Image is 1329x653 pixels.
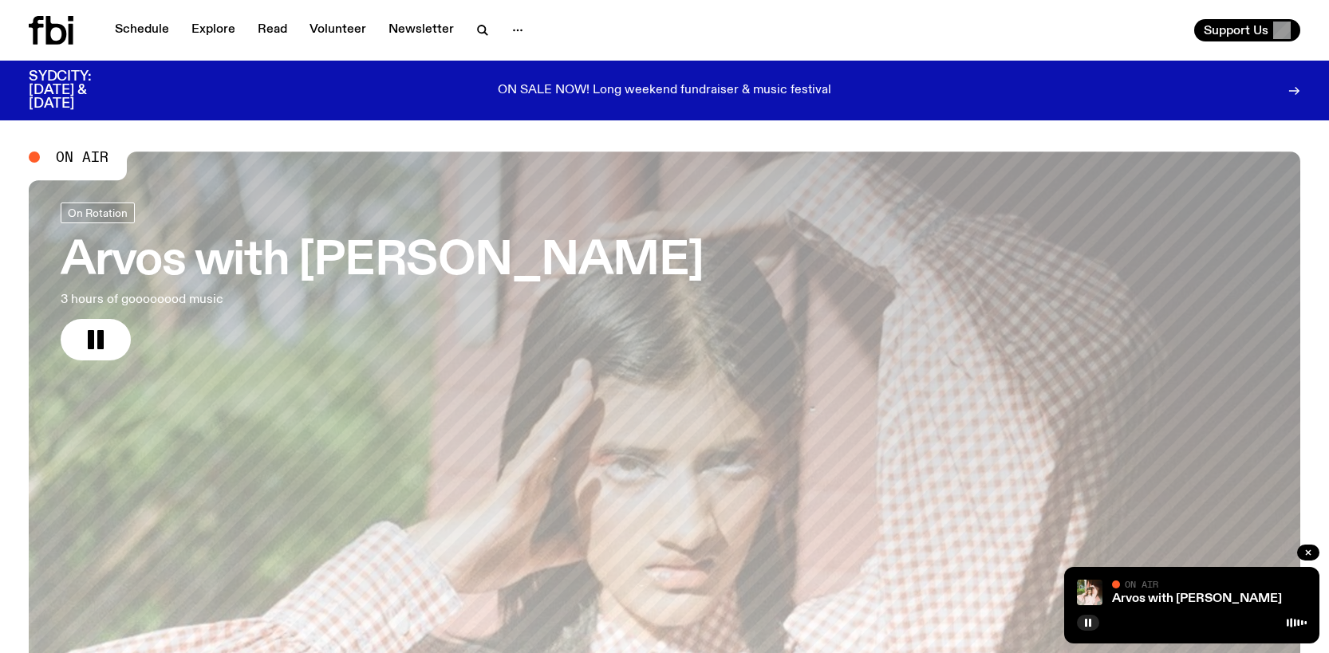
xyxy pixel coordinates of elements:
img: Maleeka stands outside on a balcony. She is looking at the camera with a serious expression, and ... [1077,580,1102,605]
a: Newsletter [379,19,463,41]
h3: Arvos with [PERSON_NAME] [61,239,704,284]
span: On Rotation [68,207,128,218]
a: Read [248,19,297,41]
button: Support Us [1194,19,1300,41]
p: 3 hours of goooooood music [61,290,469,309]
p: ON SALE NOW! Long weekend fundraiser & music festival [498,84,831,98]
span: On Air [56,150,108,164]
a: Schedule [105,19,179,41]
a: Arvos with [PERSON_NAME] [1112,592,1282,605]
span: Support Us [1204,23,1268,37]
h3: SYDCITY: [DATE] & [DATE] [29,70,131,111]
a: Volunteer [300,19,376,41]
span: On Air [1125,579,1158,589]
a: Explore [182,19,245,41]
a: On Rotation [61,203,135,223]
a: Arvos with [PERSON_NAME]3 hours of goooooood music [61,203,704,360]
